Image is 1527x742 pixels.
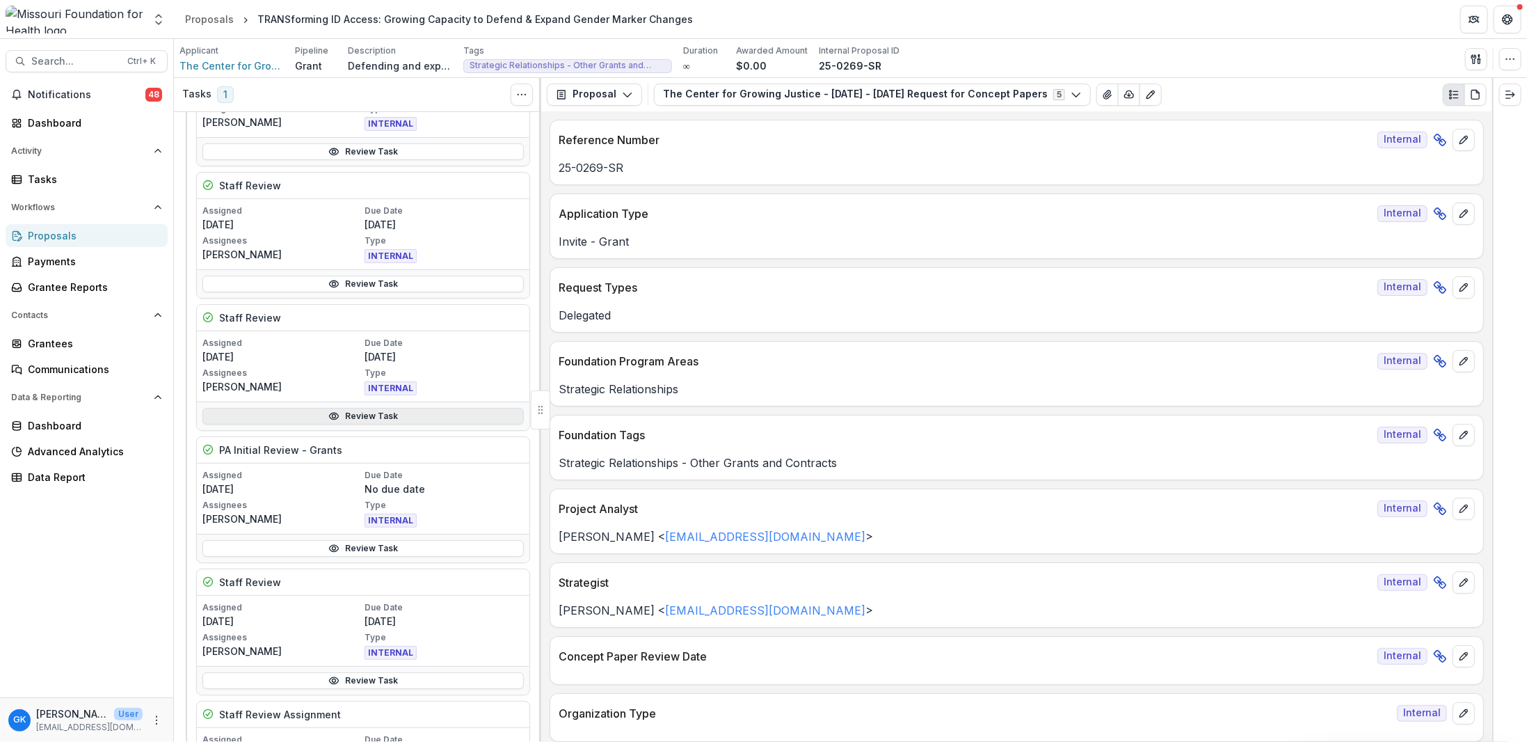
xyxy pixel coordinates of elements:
a: Review Task [202,143,524,160]
p: Awarded Amount [736,45,808,57]
button: PDF view [1464,84,1487,106]
span: 1 [217,86,234,103]
button: Expand right [1499,84,1521,106]
span: Activity [11,146,148,156]
p: Due Date [365,601,524,614]
p: Foundation Tags [559,427,1372,443]
div: Payments [28,254,157,269]
button: The Center for Growing Justice - [DATE] - [DATE] Request for Concept Papers5 [654,84,1091,106]
a: Review Task [202,672,524,689]
div: Data Report [28,470,157,484]
p: Assignees [202,235,362,247]
div: Grace Kyung [13,716,26,725]
button: Open entity switcher [149,6,168,33]
a: Payments [6,250,168,273]
p: Reference Number [559,132,1372,148]
button: edit [1453,498,1475,520]
p: [PERSON_NAME] [202,115,362,129]
div: Communications [28,362,157,377]
button: Open Activity [6,140,168,162]
button: edit [1453,645,1475,668]
p: Duration [683,45,718,57]
p: [DATE] [365,217,524,232]
a: Review Task [202,408,524,425]
p: Concept Paper Review Date [559,648,1372,665]
p: Assigned [202,337,362,349]
div: TRANSforming ID Access: Growing Capacity to Defend & Expand Gender Marker Changes [257,12,693,26]
p: Application Type [559,205,1372,222]
p: Invite - Grant [559,233,1475,250]
a: Proposals [179,9,239,29]
p: [DATE] [202,217,362,232]
p: Type [365,499,524,512]
nav: breadcrumb [179,9,698,29]
a: Advanced Analytics [6,440,168,463]
button: More [148,712,165,729]
p: Assigned [202,601,362,614]
p: Project Analyst [559,500,1372,517]
h3: Tasks [182,88,211,100]
span: INTERNAL [365,646,417,660]
p: [DATE] [202,482,362,496]
p: Assignees [202,631,362,644]
div: Proposals [185,12,234,26]
span: Contacts [11,310,148,320]
span: Internal [1377,648,1428,665]
span: Workflows [11,203,148,212]
h5: Staff Review [219,310,281,325]
span: INTERNAL [365,117,417,131]
span: 48 [145,88,162,102]
p: Request Types [559,279,1372,296]
p: Applicant [179,45,218,57]
button: edit [1453,203,1475,225]
a: Communications [6,358,168,381]
p: Type [365,631,524,644]
p: [PERSON_NAME] [202,247,362,262]
p: Type [365,235,524,247]
a: Grantees [6,332,168,355]
p: [DATE] [365,349,524,364]
button: Open Data & Reporting [6,386,168,409]
p: [DATE] [202,349,362,364]
button: Toggle View Cancelled Tasks [511,84,533,106]
span: INTERNAL [365,381,417,395]
a: Grantee Reports [6,276,168,299]
div: Advanced Analytics [28,444,157,459]
button: Edit as form [1140,84,1162,106]
p: Description [348,45,396,57]
button: edit [1453,276,1475,299]
h5: Staff Review [219,178,281,193]
span: Internal [1377,574,1428,591]
span: Internal [1377,427,1428,443]
a: Dashboard [6,111,168,134]
div: Proposals [28,228,157,243]
p: [DATE] [365,614,524,629]
span: Data & Reporting [11,393,148,402]
p: No due date [365,482,524,496]
img: Missouri Foundation for Health logo [6,6,143,33]
p: Defending and expanding access to gender marker changes in [US_STATE] requires a concerted statew... [348,58,452,73]
p: 25-0269-SR [559,159,1475,176]
a: Dashboard [6,414,168,437]
div: Grantee Reports [28,280,157,294]
span: Search... [31,56,119,68]
p: Strategist [559,574,1372,591]
button: Get Help [1494,6,1521,33]
button: edit [1453,571,1475,594]
p: Assigned [202,205,362,217]
a: Review Task [202,540,524,557]
p: Strategic Relationships [559,381,1475,397]
p: Tags [463,45,484,57]
div: Dashboard [28,418,157,433]
button: Search... [6,50,168,72]
div: Ctrl + K [125,54,159,69]
p: Type [365,367,524,379]
button: Plaintext view [1443,84,1465,106]
h5: PA Initial Review - Grants [219,443,342,457]
p: [PERSON_NAME] < > [559,602,1475,619]
p: Due Date [365,469,524,482]
a: The Center for Growing Justice [179,58,284,73]
p: Delegated [559,307,1475,324]
span: Internal [1377,353,1428,370]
